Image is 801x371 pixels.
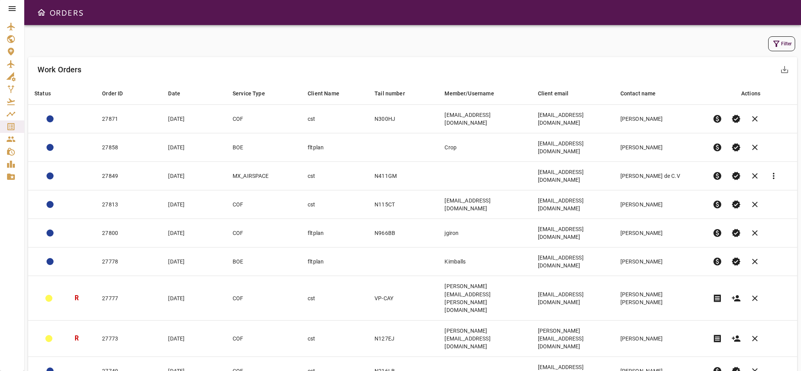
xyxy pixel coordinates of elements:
[731,143,741,152] span: verified
[438,105,531,133] td: [EMAIL_ADDRESS][DOMAIN_NAME]
[713,200,722,209] span: paid
[708,138,727,157] button: Pre-Invoice order
[226,276,301,320] td: COF
[301,190,368,219] td: cst
[226,162,301,190] td: MX_AIRSPACE
[301,247,368,276] td: fltplan
[368,320,438,357] td: N127EJ
[614,190,706,219] td: [PERSON_NAME]
[745,224,764,242] button: Cancel order
[614,219,706,247] td: [PERSON_NAME]
[162,219,226,247] td: [DATE]
[727,109,745,128] button: Set Permit Ready
[45,295,52,302] div: ADMIN
[96,190,162,219] td: 27813
[727,167,745,185] button: Set Permit Ready
[727,195,745,214] button: Set Permit Ready
[162,190,226,219] td: [DATE]
[226,190,301,219] td: COF
[438,247,531,276] td: Kimballs
[745,109,764,128] button: Cancel order
[727,252,745,271] button: Set Permit Ready
[750,228,760,238] span: clear
[375,89,405,98] div: Tail number
[47,115,54,122] div: ACTION REQUIRED
[731,114,741,124] span: verified
[233,89,265,98] div: Service Type
[620,89,656,98] div: Contact name
[102,89,133,98] span: Order ID
[438,219,531,247] td: jgiron
[750,143,760,152] span: clear
[614,276,706,320] td: [PERSON_NAME] [PERSON_NAME]
[727,138,745,157] button: Set Permit Ready
[713,294,722,303] span: receipt
[727,329,745,348] button: Create customer
[764,167,783,185] button: Reports
[47,258,54,265] div: ACTION REQUIRED
[162,133,226,162] td: [DATE]
[750,334,760,343] span: clear
[162,105,226,133] td: [DATE]
[226,133,301,162] td: BOE
[226,219,301,247] td: COF
[713,114,722,124] span: paid
[727,289,745,308] button: Create customer
[532,190,614,219] td: [EMAIL_ADDRESS][DOMAIN_NAME]
[713,257,722,266] span: paid
[614,162,706,190] td: [PERSON_NAME] de C.V
[75,294,79,303] h3: R
[745,195,764,214] button: Cancel order
[614,247,706,276] td: [PERSON_NAME]
[368,276,438,320] td: VP-CAY
[308,89,339,98] div: Client Name
[745,167,764,185] button: Cancel order
[731,200,741,209] span: verified
[780,65,789,74] span: save_alt
[750,257,760,266] span: clear
[745,252,764,271] button: Cancel order
[708,224,727,242] button: Pre-Invoice order
[226,247,301,276] td: BOE
[34,89,61,98] span: Status
[444,89,494,98] div: Member/Username
[438,320,531,357] td: [PERSON_NAME][EMAIL_ADDRESS][DOMAIN_NAME]
[162,320,226,357] td: [DATE]
[301,133,368,162] td: fltplan
[96,133,162,162] td: 27858
[47,201,54,208] div: ADMIN
[301,219,368,247] td: fltplan
[750,294,760,303] span: clear
[532,320,614,357] td: [PERSON_NAME][EMAIL_ADDRESS][DOMAIN_NAME]
[614,105,706,133] td: [PERSON_NAME]
[301,276,368,320] td: cst
[727,224,745,242] button: Set Permit Ready
[96,247,162,276] td: 27778
[34,5,49,20] button: Open drawer
[375,89,415,98] span: Tail number
[368,219,438,247] td: N966BB
[301,105,368,133] td: cst
[614,320,706,357] td: [PERSON_NAME]
[532,105,614,133] td: [EMAIL_ADDRESS][DOMAIN_NAME]
[438,190,531,219] td: [EMAIL_ADDRESS][DOMAIN_NAME]
[708,167,727,185] button: Pre-Invoice order
[308,89,349,98] span: Client Name
[168,89,190,98] span: Date
[34,89,51,98] div: Status
[301,162,368,190] td: cst
[532,276,614,320] td: [EMAIL_ADDRESS][DOMAIN_NAME]
[768,36,795,51] button: Filter
[438,133,531,162] td: Crop
[45,335,52,342] div: ADMIN
[620,89,666,98] span: Contact name
[47,144,54,151] div: ACTION REQUIRED
[532,133,614,162] td: [EMAIL_ADDRESS][DOMAIN_NAME]
[96,219,162,247] td: 27800
[769,171,778,181] span: more_vert
[162,276,226,320] td: [DATE]
[49,6,83,19] h6: ORDERS
[38,63,82,76] h6: Work Orders
[75,334,79,343] h3: R
[162,162,226,190] td: [DATE]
